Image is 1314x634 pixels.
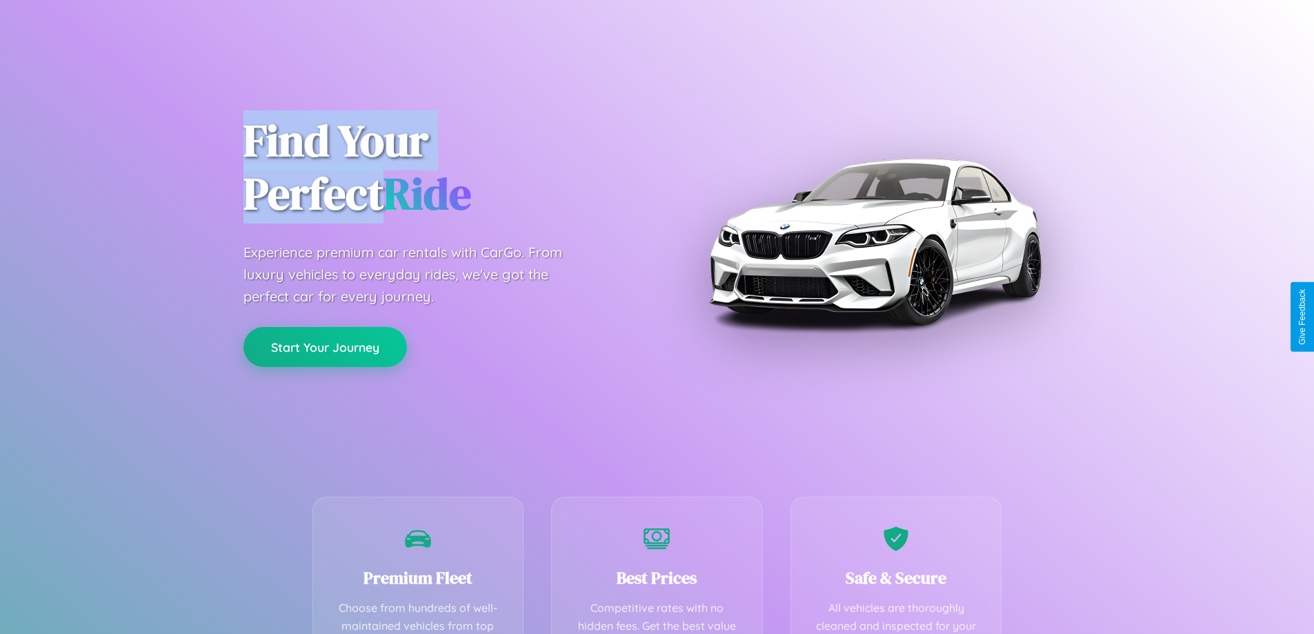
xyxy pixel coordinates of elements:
[702,69,1047,414] img: Premium BMW car rental vehicle
[243,327,407,367] button: Start Your Journey
[1297,289,1307,345] div: Give Feedback
[384,164,471,224] span: Ride
[243,241,588,308] p: Experience premium car rentals with CarGo. From luxury vehicles to everyday rides, we've got the ...
[334,566,503,589] h3: Premium Fleet
[812,566,981,589] h3: Safe & Secure
[243,115,637,221] h1: Find Your Perfect
[573,566,741,589] h3: Best Prices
